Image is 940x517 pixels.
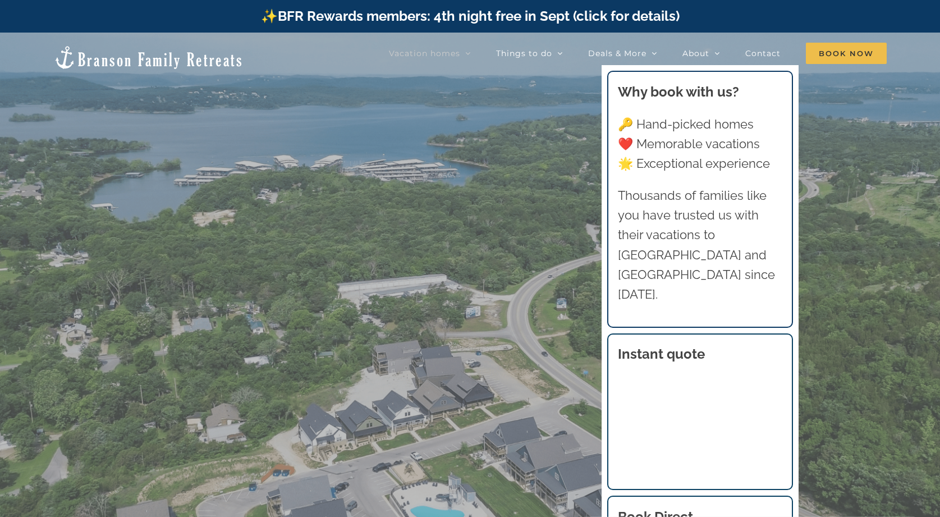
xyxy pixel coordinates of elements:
[389,49,460,57] span: Vacation homes
[806,43,887,64] span: Book Now
[588,42,657,65] a: Deals & More
[618,346,705,362] strong: Instant quote
[618,82,782,102] h3: Why book with us?
[618,377,782,461] iframe: Booking/Inquiry Widget
[682,49,709,57] span: About
[53,45,244,70] img: Branson Family Retreats Logo
[389,42,887,65] nav: Main Menu
[618,186,782,304] p: Thousands of families like you have trusted us with their vacations to [GEOGRAPHIC_DATA] and [GEO...
[496,42,563,65] a: Things to do
[806,42,887,65] a: Book Now
[496,49,552,57] span: Things to do
[588,49,646,57] span: Deals & More
[745,49,781,57] span: Contact
[682,42,720,65] a: About
[261,8,680,24] a: ✨BFR Rewards members: 4th night free in Sept (click for details)
[389,42,471,65] a: Vacation homes
[745,42,781,65] a: Contact
[618,115,782,174] p: 🔑 Hand-picked homes ❤️ Memorable vacations 🌟 Exceptional experience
